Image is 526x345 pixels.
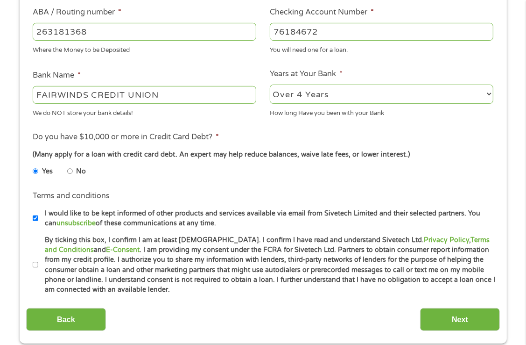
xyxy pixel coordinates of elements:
label: By ticking this box, I confirm I am at least [DEMOGRAPHIC_DATA]. I confirm I have read and unders... [38,235,496,295]
label: Terms and conditions [33,191,110,201]
a: Privacy Policy [424,236,469,244]
label: I would like to be kept informed of other products and services available via email from Sivetech... [38,208,496,229]
div: (Many apply for a loan with credit card debt. An expert may help reduce balances, waive late fees... [33,150,493,160]
a: E-Consent [106,246,140,254]
input: 263177916 [33,23,256,41]
input: Next [420,308,500,331]
div: You will need one for a loan. [270,43,493,55]
div: We do NOT store your bank details! [33,106,256,118]
div: How long Have you been with your Bank [270,106,493,118]
a: unsubscribe [56,219,96,227]
label: Do you have $10,000 or more in Credit Card Debt? [33,132,219,142]
label: ABA / Routing number [33,7,121,17]
label: Checking Account Number [270,7,374,17]
label: Years at Your Bank [270,69,343,79]
label: Bank Name [33,71,81,80]
div: Where the Money to be Deposited [33,43,256,55]
input: 345634636 [270,23,493,41]
input: Back [26,308,106,331]
label: No [76,166,86,177]
label: Yes [42,166,53,177]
